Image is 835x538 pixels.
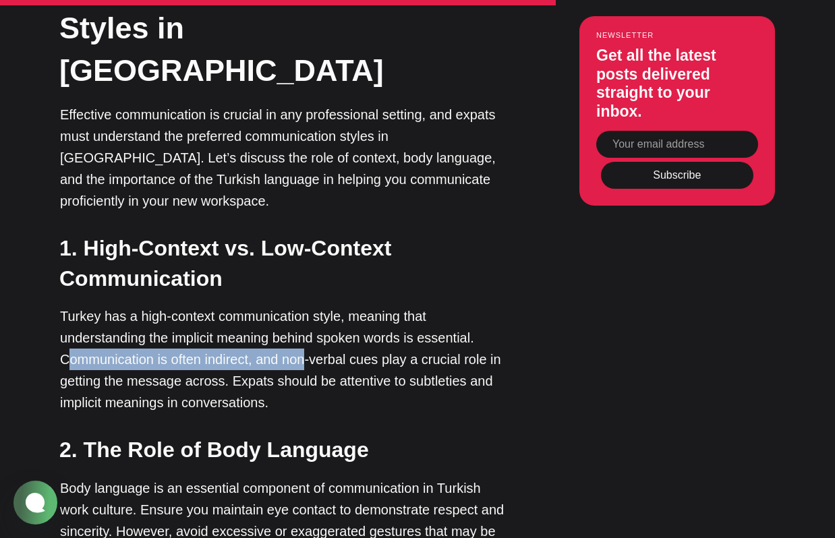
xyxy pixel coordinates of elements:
[596,47,758,121] h3: Get all the latest posts delivered straight to your inbox.
[60,305,512,413] p: Turkey has a high-context communication style, meaning that understanding the implicit meaning be...
[601,162,753,189] button: Subscribe
[60,104,512,212] p: Effective communication is crucial in any professional setting, and expats must understand the pr...
[596,31,758,39] small: Newsletter
[59,236,391,291] strong: 1. High-Context vs. Low-Context Communication
[596,131,758,158] input: Your email address
[59,438,369,462] strong: 2. The Role of Body Language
